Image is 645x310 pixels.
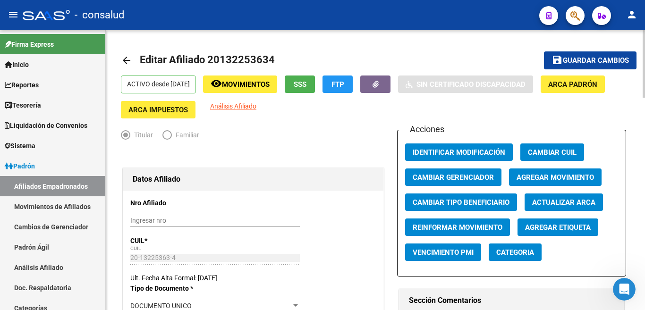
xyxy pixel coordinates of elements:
[613,278,636,301] iframe: Intercom live chat
[541,75,605,93] button: ARCA Padrón
[517,173,594,182] span: Agregar Movimiento
[130,198,204,208] p: Nro Afiliado
[322,75,353,93] button: FTP
[525,223,591,232] span: Agregar Etiqueta
[75,5,124,25] span: - consalud
[121,55,132,66] mat-icon: arrow_back
[133,172,374,187] h1: Datos Afiliado
[121,133,209,141] mat-radio-group: Elija una opción
[5,120,87,131] span: Liquidación de Convenios
[140,54,275,66] span: Editar Afiliado 20132253634
[5,39,54,50] span: Firma Express
[413,248,474,257] span: Vencimiento PMI
[8,9,19,20] mat-icon: menu
[409,293,614,308] h1: Sección Comentarios
[413,173,494,182] span: Cambiar Gerenciador
[121,75,196,93] p: ACTIVO desde [DATE]
[128,106,188,114] span: ARCA Impuestos
[5,141,35,151] span: Sistema
[496,248,534,257] span: Categoria
[405,168,501,186] button: Cambiar Gerenciador
[405,143,513,161] button: Identificar Modificación
[5,59,29,70] span: Inicio
[121,101,195,118] button: ARCA Impuestos
[489,243,542,261] button: Categoria
[544,51,637,69] button: Guardar cambios
[172,130,199,140] span: Familiar
[416,80,526,89] span: Sin Certificado Discapacidad
[130,302,192,310] span: DOCUMENTO UNICO
[130,273,376,283] div: Ult. Fecha Alta Formal: [DATE]
[405,193,517,211] button: Cambiar Tipo Beneficiario
[5,100,41,110] span: Tesorería
[130,130,153,140] span: Titular
[552,54,563,66] mat-icon: save
[520,143,584,161] button: Cambiar CUIL
[130,283,204,293] p: Tipo de Documento *
[130,235,204,246] p: CUIL
[203,75,277,93] button: Movimientos
[331,80,344,89] span: FTP
[413,148,505,157] span: Identificar Modificación
[294,80,306,89] span: SSS
[518,218,598,236] button: Agregar Etiqueta
[528,148,577,157] span: Cambiar CUIL
[532,198,595,207] span: Actualizar ARCA
[405,243,481,261] button: Vencimiento PMI
[525,193,603,211] button: Actualizar ARCA
[548,80,597,89] span: ARCA Padrón
[211,78,222,89] mat-icon: remove_red_eye
[285,75,315,93] button: SSS
[405,218,510,236] button: Reinformar Movimiento
[413,223,502,232] span: Reinformar Movimiento
[5,161,35,171] span: Padrón
[222,80,270,89] span: Movimientos
[563,57,629,65] span: Guardar cambios
[405,123,448,136] h3: Acciones
[509,168,602,186] button: Agregar Movimiento
[413,198,509,207] span: Cambiar Tipo Beneficiario
[210,102,256,110] span: Análisis Afiliado
[626,9,637,20] mat-icon: person
[5,80,39,90] span: Reportes
[398,75,533,93] button: Sin Certificado Discapacidad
